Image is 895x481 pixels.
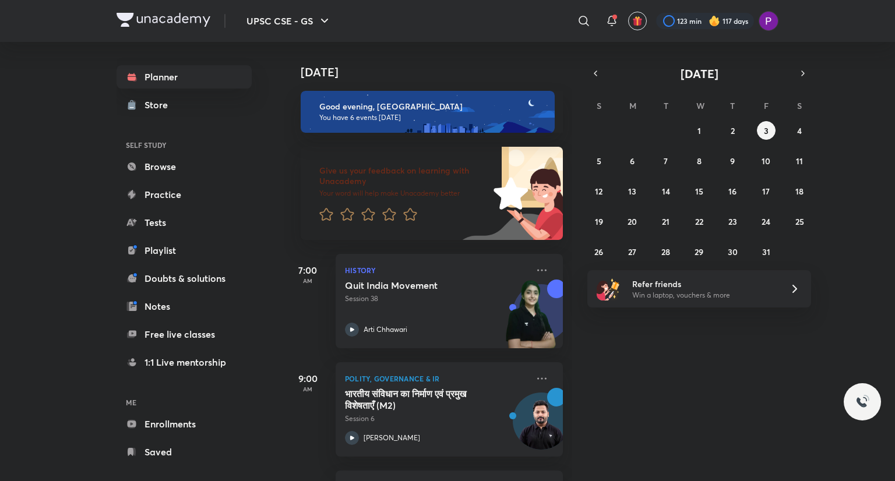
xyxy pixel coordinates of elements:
img: avatar [632,16,643,26]
img: Avatar [513,399,569,455]
p: AM [284,277,331,284]
img: feedback_image [454,147,563,240]
abbr: October 18, 2025 [795,186,804,197]
abbr: October 5, 2025 [597,155,601,167]
a: Saved [117,440,252,464]
button: [DATE] [604,65,795,82]
abbr: October 2, 2025 [731,125,735,136]
p: You have 6 events [DATE] [319,113,544,122]
abbr: October 25, 2025 [795,216,804,227]
button: October 8, 2025 [690,151,709,170]
button: October 30, 2025 [723,242,742,261]
abbr: October 22, 2025 [695,216,703,227]
button: October 21, 2025 [657,212,675,231]
button: October 29, 2025 [690,242,709,261]
button: October 3, 2025 [757,121,776,140]
h6: Give us your feedback on learning with Unacademy [319,165,489,186]
button: October 31, 2025 [757,242,776,261]
button: avatar [628,12,647,30]
button: October 14, 2025 [657,182,675,200]
a: Free live classes [117,323,252,346]
a: Tests [117,211,252,234]
p: Session 6 [345,413,528,424]
abbr: October 17, 2025 [762,186,770,197]
abbr: October 13, 2025 [628,186,636,197]
button: October 13, 2025 [623,182,642,200]
p: AM [284,385,331,392]
button: October 18, 2025 [790,182,809,200]
abbr: Sunday [597,100,601,111]
a: Company Logo [117,13,210,30]
img: ttu [855,395,869,409]
p: Win a laptop, vouchers & more [632,290,776,300]
button: October 2, 2025 [723,121,742,140]
h5: 7:00 [284,263,331,277]
abbr: Tuesday [664,100,668,111]
abbr: October 3, 2025 [764,125,769,136]
abbr: October 23, 2025 [728,216,737,227]
button: October 16, 2025 [723,182,742,200]
button: October 19, 2025 [590,212,608,231]
abbr: October 4, 2025 [797,125,802,136]
button: October 17, 2025 [757,182,776,200]
button: October 22, 2025 [690,212,709,231]
button: October 15, 2025 [690,182,709,200]
p: History [345,263,528,277]
a: Enrollments [117,412,252,436]
p: Your word will help make Unacademy better [319,189,489,198]
a: Notes [117,295,252,318]
button: October 7, 2025 [657,151,675,170]
button: October 25, 2025 [790,212,809,231]
p: Session 38 [345,293,528,304]
h6: Refer friends [632,278,776,290]
abbr: October 30, 2025 [728,246,738,257]
button: UPSC CSE - GS [239,9,339,33]
img: evening [301,91,555,133]
abbr: October 31, 2025 [762,246,770,257]
button: October 9, 2025 [723,151,742,170]
button: October 28, 2025 [657,242,675,261]
abbr: Friday [764,100,769,111]
button: October 10, 2025 [757,151,776,170]
abbr: Monday [629,100,636,111]
button: October 4, 2025 [790,121,809,140]
abbr: October 1, 2025 [697,125,701,136]
h6: SELF STUDY [117,135,252,155]
h6: Good evening, [GEOGRAPHIC_DATA] [319,101,544,112]
abbr: October 14, 2025 [662,186,670,197]
button: October 6, 2025 [623,151,642,170]
abbr: October 19, 2025 [595,216,603,227]
abbr: October 15, 2025 [695,186,703,197]
abbr: October 10, 2025 [762,155,770,167]
abbr: October 9, 2025 [730,155,735,167]
abbr: October 16, 2025 [728,186,737,197]
abbr: October 26, 2025 [594,246,603,257]
a: 1:1 Live mentorship [117,351,252,374]
abbr: October 20, 2025 [628,216,637,227]
img: streak [709,15,720,27]
button: October 26, 2025 [590,242,608,261]
h5: भारतीय संविधान का निर्माण एवं प्रमुख विशेषताएँ (M2) [345,388,490,411]
abbr: October 29, 2025 [695,246,703,257]
a: Practice [117,183,252,206]
abbr: October 12, 2025 [595,186,602,197]
p: Polity, Governance & IR [345,372,528,385]
img: referral [597,277,620,300]
a: Playlist [117,239,252,262]
img: Preeti Pandey [759,11,778,31]
a: Browse [117,155,252,178]
abbr: October 7, 2025 [664,155,668,167]
h5: 9:00 [284,372,331,385]
abbr: October 27, 2025 [628,246,636,257]
h6: ME [117,392,252,412]
button: October 11, 2025 [790,151,809,170]
span: [DATE] [681,66,718,82]
abbr: Wednesday [696,100,704,111]
h4: [DATE] [301,65,575,79]
button: October 20, 2025 [623,212,642,231]
img: Company Logo [117,13,210,27]
h5: Quit India Movement [345,280,490,291]
a: Planner [117,65,252,89]
button: October 23, 2025 [723,212,742,231]
button: October 24, 2025 [757,212,776,231]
